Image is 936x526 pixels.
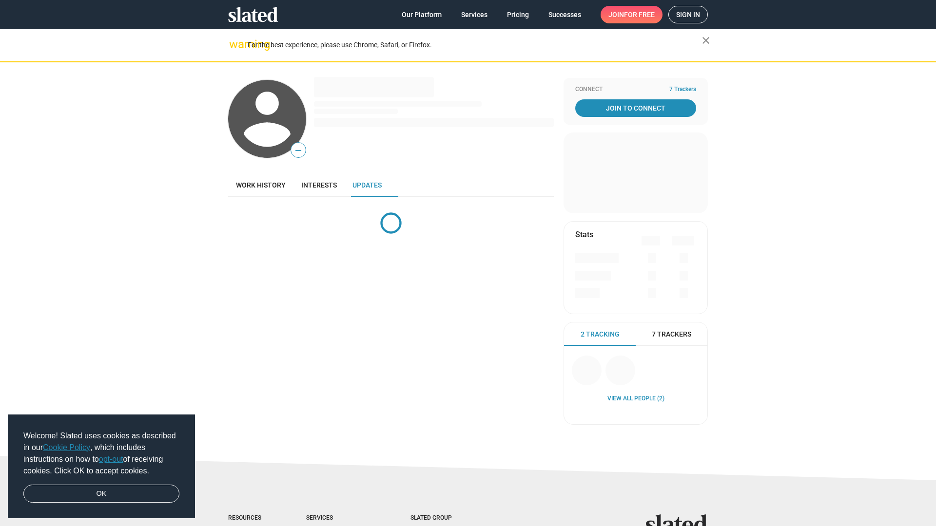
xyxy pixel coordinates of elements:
[248,38,702,52] div: For the best experience, please use Chrome, Safari, or Firefox.
[453,6,495,23] a: Services
[8,414,195,519] div: cookieconsent
[229,38,241,50] mat-icon: warning
[548,6,581,23] span: Successes
[499,6,537,23] a: Pricing
[607,395,664,403] a: View all People (2)
[410,514,477,522] div: Slated Group
[352,181,382,189] span: Updates
[507,6,529,23] span: Pricing
[541,6,589,23] a: Successes
[291,144,306,157] span: —
[669,86,696,94] span: 7 Trackers
[99,455,123,463] a: opt-out
[676,6,700,23] span: Sign in
[402,6,442,23] span: Our Platform
[228,173,293,197] a: Work history
[601,6,663,23] a: Joinfor free
[575,229,593,240] mat-card-title: Stats
[668,6,708,23] a: Sign in
[581,330,620,339] span: 2 Tracking
[700,35,712,46] mat-icon: close
[575,99,696,117] a: Join To Connect
[306,514,371,522] div: Services
[624,6,655,23] span: for free
[301,181,337,189] span: Interests
[652,330,691,339] span: 7 Trackers
[228,514,267,522] div: Resources
[23,430,179,477] span: Welcome! Slated uses cookies as described in our , which includes instructions on how to of recei...
[608,6,655,23] span: Join
[293,173,345,197] a: Interests
[461,6,487,23] span: Services
[575,86,696,94] div: Connect
[345,173,390,197] a: Updates
[43,443,90,451] a: Cookie Policy
[23,485,179,503] a: dismiss cookie message
[394,6,449,23] a: Our Platform
[577,99,694,117] span: Join To Connect
[236,181,286,189] span: Work history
